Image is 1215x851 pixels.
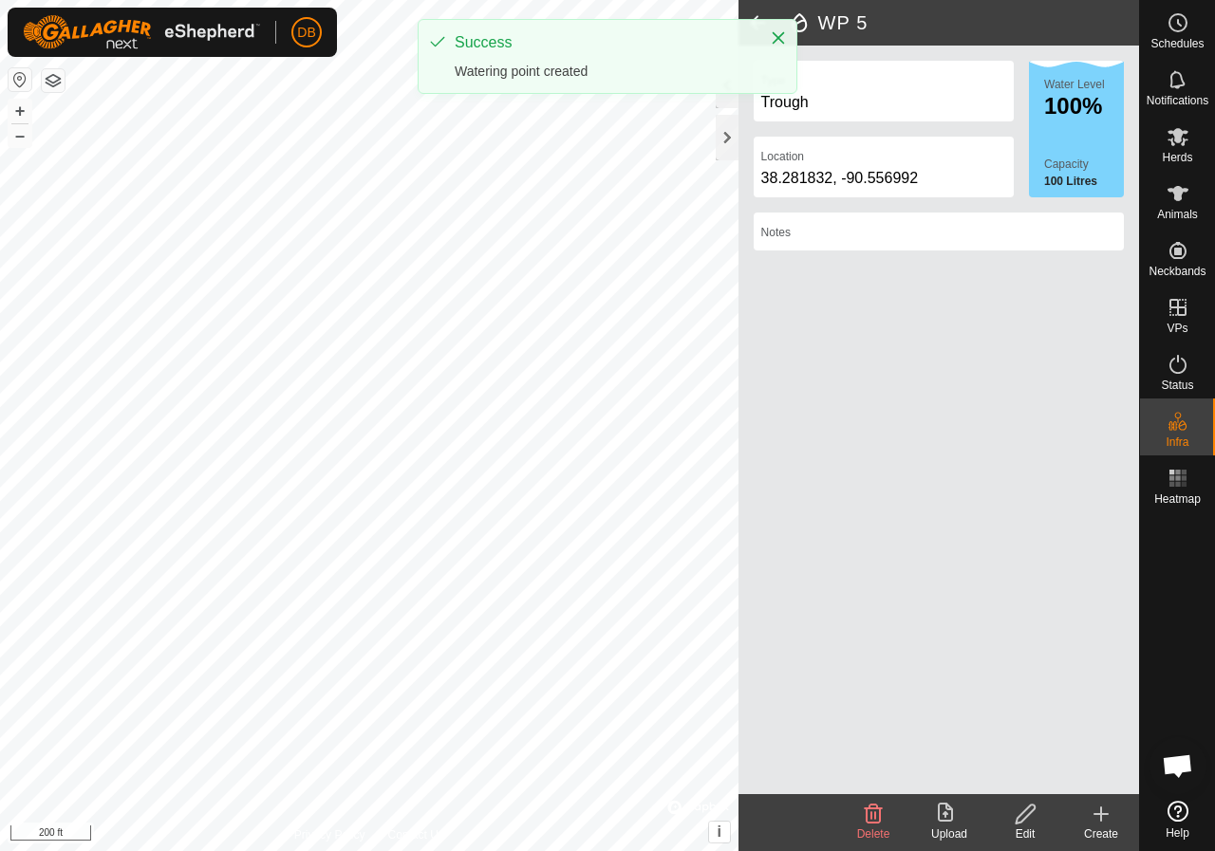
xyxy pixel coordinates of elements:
span: Herds [1162,152,1192,163]
span: Delete [857,827,890,841]
a: Privacy Policy [294,826,365,843]
span: VPs [1167,323,1187,334]
div: Success [455,31,751,54]
span: DB [297,23,315,43]
button: – [9,124,31,147]
div: Upload [911,825,987,842]
h2: WP 5 [788,11,1139,34]
span: Animals [1157,209,1198,220]
button: i [709,822,730,842]
div: Watering point created [455,62,751,82]
button: + [9,100,31,122]
img: Gallagher Logo [23,15,260,49]
div: Trough [761,91,1006,114]
div: 38.281832, -90.556992 [761,167,1006,190]
a: Help [1140,793,1215,846]
div: Edit [987,825,1063,842]
span: Help [1166,827,1189,839]
label: Location [761,148,804,165]
a: Contact Us [387,826,443,843]
label: Notes [761,224,791,241]
span: Heatmap [1154,493,1201,505]
div: Open chat [1150,737,1206,794]
button: Close [765,25,792,51]
button: Reset Map [9,68,31,91]
span: Status [1161,379,1193,391]
button: Map Layers [42,69,65,92]
div: 100% [1044,95,1124,118]
span: i [717,823,720,840]
span: Infra [1166,436,1188,448]
span: Schedules [1150,38,1204,49]
label: Water Level [1044,78,1105,91]
div: Create [1063,825,1139,842]
label: Capacity [1044,156,1124,173]
label: 100 Litres [1044,173,1124,190]
span: Notifications [1147,95,1208,106]
span: Neckbands [1149,266,1206,277]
